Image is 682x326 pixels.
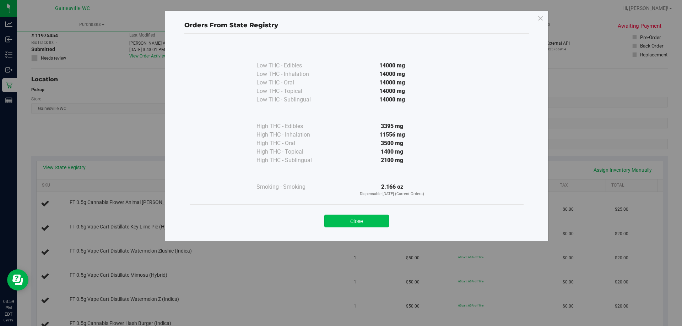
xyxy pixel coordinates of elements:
[256,148,328,156] div: High THC - Topical
[328,61,457,70] div: 14000 mg
[256,156,328,165] div: High THC - Sublingual
[328,95,457,104] div: 14000 mg
[256,183,328,191] div: Smoking - Smoking
[256,131,328,139] div: High THC - Inhalation
[256,78,328,87] div: Low THC - Oral
[256,70,328,78] div: Low THC - Inhalation
[328,156,457,165] div: 2100 mg
[256,139,328,148] div: High THC - Oral
[328,191,457,197] p: Dispensable [DATE] (Current Orders)
[324,215,389,227] button: Close
[328,70,457,78] div: 14000 mg
[328,78,457,87] div: 14000 mg
[328,183,457,197] div: 2.166 oz
[256,122,328,131] div: High THC - Edibles
[328,131,457,139] div: 11556 mg
[7,269,28,291] iframe: Resource center
[184,21,278,29] span: Orders From State Registry
[328,122,457,131] div: 3395 mg
[328,148,457,156] div: 1400 mg
[328,139,457,148] div: 3500 mg
[256,95,328,104] div: Low THC - Sublingual
[256,61,328,70] div: Low THC - Edibles
[328,87,457,95] div: 14000 mg
[256,87,328,95] div: Low THC - Topical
